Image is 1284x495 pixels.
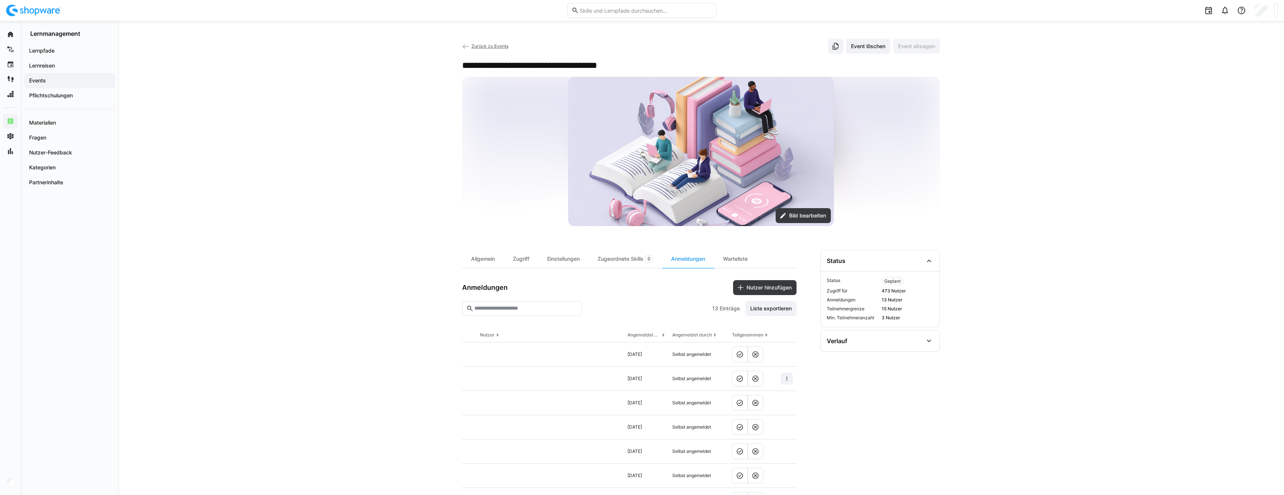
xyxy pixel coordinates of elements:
span: 13 Nutzer [882,297,934,303]
div: Angemeldet durch [672,332,712,338]
span: Selbst angemeldet [672,424,711,430]
span: Geplant [884,278,901,284]
button: Event löschen [846,39,890,54]
div: Nutzer [480,332,495,338]
span: Selbst angemeldet [672,351,711,357]
span: Selbst angemeldet [672,448,711,454]
div: Teilgenommen [732,332,763,338]
span: Teilnehmergrenze [827,306,879,312]
span: Selbst angemeldet [672,400,711,406]
span: Event löschen [850,43,886,50]
div: Zugeordnete Skills [589,250,662,268]
span: 3 Nutzer [882,315,934,321]
span: Anmeldungen [827,297,879,303]
button: Nutzer hinzufügen [733,280,797,295]
span: Event absagen [897,43,936,50]
span: 0 [648,256,651,262]
span: [DATE] [627,473,642,479]
span: Bild bearbeiten [788,212,827,219]
span: Selbst angemeldet [672,473,711,479]
button: Liste exportieren [745,301,797,316]
span: [DATE] [627,424,642,430]
button: Bild bearbeiten [776,208,831,223]
span: Liste exportieren [749,305,793,312]
h3: Anmeldungen [462,283,508,292]
span: 473 Nutzer [882,288,934,294]
span: Selbst angemeldet [672,376,711,382]
div: Zugriff [504,250,538,268]
span: [DATE] [627,376,642,382]
div: Status [827,257,845,264]
input: Skills und Lernpfade durchsuchen… [579,7,713,14]
span: Nutzer hinzufügen [745,284,793,291]
span: Zugriff für [827,288,879,294]
div: Anmeldungen [662,250,714,268]
span: Einträge [720,305,740,312]
div: Verlauf [827,337,847,345]
span: Status [827,278,879,285]
span: 13 [712,305,718,312]
div: Allgemein [462,250,504,268]
span: [DATE] [627,400,642,406]
span: Min. Teilnehmeranzahl [827,315,879,321]
button: Event absagen [893,39,940,54]
div: Warteliste [714,250,757,268]
span: [DATE] [627,351,642,357]
span: [DATE] [627,448,642,454]
a: Zurück zu Events [462,43,508,49]
span: 15 Nutzer [882,306,934,312]
div: Einstellungen [538,250,589,268]
span: Zurück zu Events [471,43,508,49]
div: Angemeldet am [627,332,660,338]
